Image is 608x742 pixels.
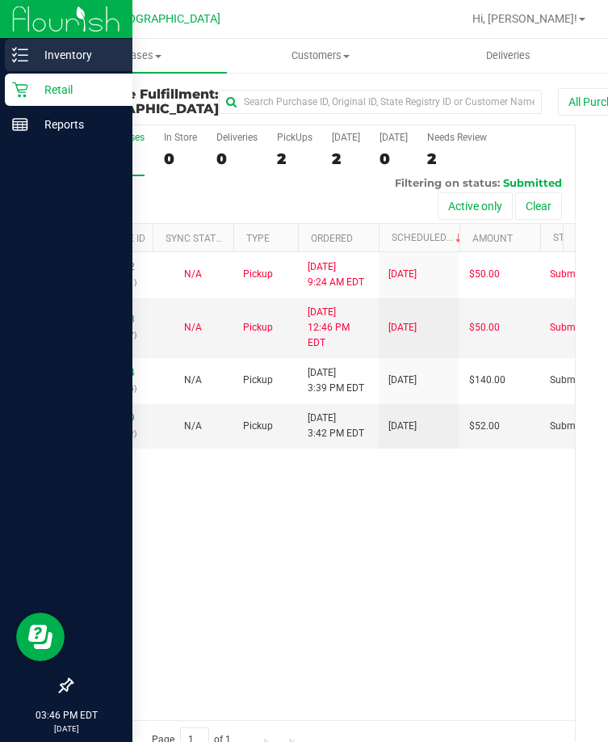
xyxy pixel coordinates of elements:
[12,82,28,98] inline-svg: Retail
[184,374,202,386] span: Not Applicable
[39,48,227,63] span: Purchases
[164,150,197,168] div: 0
[7,723,125,735] p: [DATE]
[110,12,220,26] span: [GEOGRAPHIC_DATA]
[392,232,465,243] a: Scheduled
[243,267,273,282] span: Pickup
[12,116,28,133] inline-svg: Reports
[553,232,588,243] a: Status
[388,419,417,434] span: [DATE]
[277,132,312,143] div: PickUps
[469,373,505,388] span: $140.00
[472,12,577,25] span: Hi, [PERSON_NAME]!
[332,150,360,168] div: 2
[184,322,202,333] span: Not Applicable
[395,176,500,189] span: Filtering on status:
[308,305,369,352] span: [DATE] 12:46 PM EDT
[7,708,125,723] p: 03:46 PM EDT
[71,101,219,116] span: [GEOGRAPHIC_DATA]
[332,132,360,143] div: [DATE]
[311,233,353,244] a: Ordered
[438,192,513,220] button: Active only
[184,267,202,282] button: N/A
[550,419,595,434] span: Submitted
[228,48,414,63] span: Customers
[464,48,552,63] span: Deliveries
[184,373,202,388] button: N/A
[164,132,197,143] div: In Store
[308,411,364,441] span: [DATE] 3:42 PM EDT
[16,613,65,661] iframe: Resource center
[515,192,562,220] button: Clear
[246,233,270,244] a: Type
[472,233,513,244] a: Amount
[308,259,364,290] span: [DATE] 9:24 AM EDT
[308,365,364,396] span: [DATE] 3:39 PM EDT
[243,419,273,434] span: Pickup
[379,150,408,168] div: 0
[243,320,273,335] span: Pickup
[388,320,417,335] span: [DATE]
[227,39,415,73] a: Customers
[414,39,602,73] a: Deliveries
[388,267,417,282] span: [DATE]
[71,87,219,116] h3: Purchase Fulfillment:
[28,115,125,134] p: Reports
[216,150,258,168] div: 0
[550,267,595,282] span: Submitted
[166,233,228,244] a: Sync Status
[39,39,227,73] a: Purchases
[277,150,312,168] div: 2
[184,268,202,280] span: Not Applicable
[12,47,28,63] inline-svg: Inventory
[503,176,562,189] span: Submitted
[216,132,258,143] div: Deliveries
[28,80,125,99] p: Retail
[427,150,487,168] div: 2
[550,373,595,388] span: Submitted
[469,419,500,434] span: $52.00
[469,267,500,282] span: $50.00
[184,420,202,432] span: Not Applicable
[184,320,202,335] button: N/A
[427,132,487,143] div: Needs Review
[184,419,202,434] button: N/A
[28,45,125,65] p: Inventory
[469,320,500,335] span: $50.00
[243,373,273,388] span: Pickup
[219,90,542,114] input: Search Purchase ID, Original ID, State Registry ID or Customer Name...
[388,373,417,388] span: [DATE]
[550,320,595,335] span: Submitted
[379,132,408,143] div: [DATE]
